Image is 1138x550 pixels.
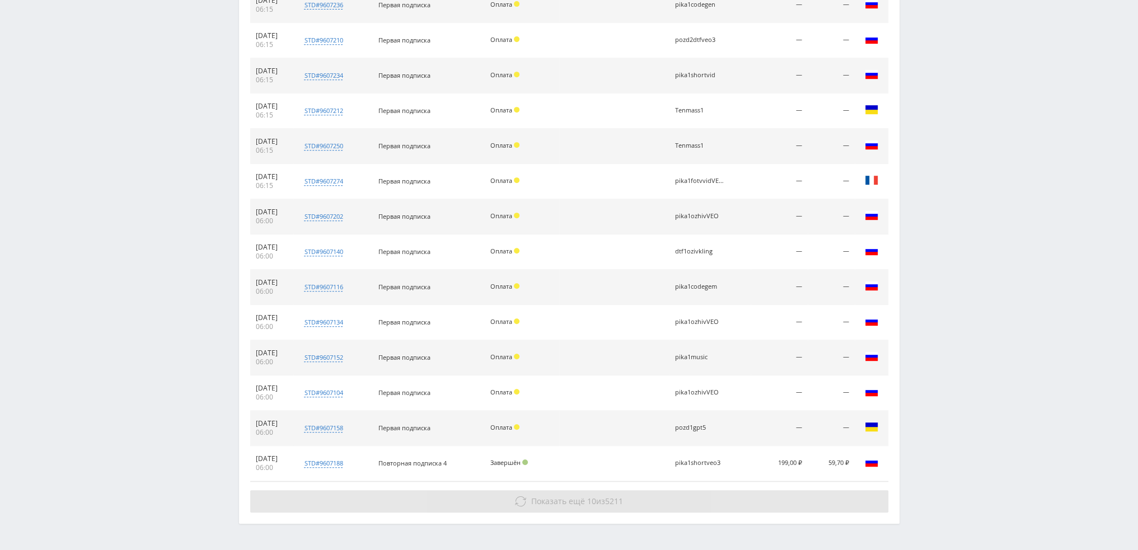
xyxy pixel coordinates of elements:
[378,212,430,220] span: Первая подписка
[256,313,288,322] div: [DATE]
[514,36,519,42] span: Холд
[514,213,519,218] span: Холд
[865,209,878,222] img: rus.png
[378,177,430,185] span: Первая подписка
[865,103,878,116] img: ukr.png
[808,58,854,93] td: —
[865,138,878,152] img: rus.png
[522,459,528,465] span: Подтвержден
[675,459,725,467] div: pika1shortveo3
[304,424,343,433] div: std#9607158
[808,234,854,270] td: —
[751,270,808,305] td: —
[675,107,725,114] div: Tenmass1
[808,164,854,199] td: —
[304,353,343,362] div: std#9607152
[751,58,808,93] td: —
[256,358,288,366] div: 06:00
[304,459,343,468] div: std#9607188
[256,349,288,358] div: [DATE]
[304,247,343,256] div: std#9607140
[531,496,585,506] span: Показать ещё
[490,282,512,290] span: Оплата
[256,67,288,76] div: [DATE]
[751,411,808,446] td: —
[304,212,343,221] div: std#9607202
[256,102,288,111] div: [DATE]
[256,278,288,287] div: [DATE]
[751,199,808,234] td: —
[304,142,343,151] div: std#9607250
[808,270,854,305] td: —
[304,106,343,115] div: std#9607212
[378,388,430,397] span: Первая подписка
[865,32,878,46] img: rus.png
[490,458,521,467] span: Завершён
[256,217,288,225] div: 06:00
[675,213,725,220] div: pika1ozhivVEO
[256,384,288,393] div: [DATE]
[865,455,878,469] img: rus.png
[490,106,512,114] span: Оплата
[808,129,854,164] td: —
[256,287,288,296] div: 06:00
[304,1,343,10] div: std#9607236
[490,35,512,44] span: Оплата
[256,463,288,472] div: 06:00
[514,107,519,112] span: Холд
[751,305,808,340] td: —
[490,141,512,149] span: Оплата
[514,318,519,324] span: Холд
[256,111,288,120] div: 06:15
[514,142,519,148] span: Холд
[514,72,519,77] span: Холд
[304,177,343,186] div: std#9607274
[304,318,343,327] div: std#9607134
[256,76,288,84] div: 06:15
[675,283,725,290] div: pika1codegem
[675,1,725,8] div: pika1codegen
[304,71,343,80] div: std#9607234
[490,388,512,396] span: Оплата
[808,93,854,129] td: —
[675,36,725,44] div: pozd2dtfveo3
[865,420,878,434] img: ukr.png
[256,243,288,252] div: [DATE]
[378,459,447,467] span: Повторная подписка 4
[490,352,512,361] span: Оплата
[256,208,288,217] div: [DATE]
[865,244,878,257] img: rus.png
[865,279,878,293] img: rus.png
[490,70,512,79] span: Оплата
[256,146,288,155] div: 06:15
[751,446,808,481] td: 199,00 ₽
[256,252,288,261] div: 06:00
[378,318,430,326] span: Первая подписка
[490,211,512,220] span: Оплата
[256,137,288,146] div: [DATE]
[256,181,288,190] div: 06:15
[865,68,878,81] img: rus.png
[808,375,854,411] td: —
[587,496,596,506] span: 10
[514,1,519,7] span: Холд
[378,424,430,432] span: Первая подписка
[514,283,519,289] span: Холд
[490,317,512,326] span: Оплата
[808,199,854,234] td: —
[378,106,430,115] span: Первая подписка
[865,173,878,187] img: fra.png
[256,393,288,402] div: 06:00
[304,388,343,397] div: std#9607104
[865,314,878,328] img: rus.png
[256,31,288,40] div: [DATE]
[514,177,519,183] span: Холд
[256,172,288,181] div: [DATE]
[865,385,878,398] img: rus.png
[378,142,430,150] span: Первая подписка
[751,164,808,199] td: —
[378,36,430,44] span: Первая подписка
[256,454,288,463] div: [DATE]
[304,283,343,292] div: std#9607116
[808,340,854,375] td: —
